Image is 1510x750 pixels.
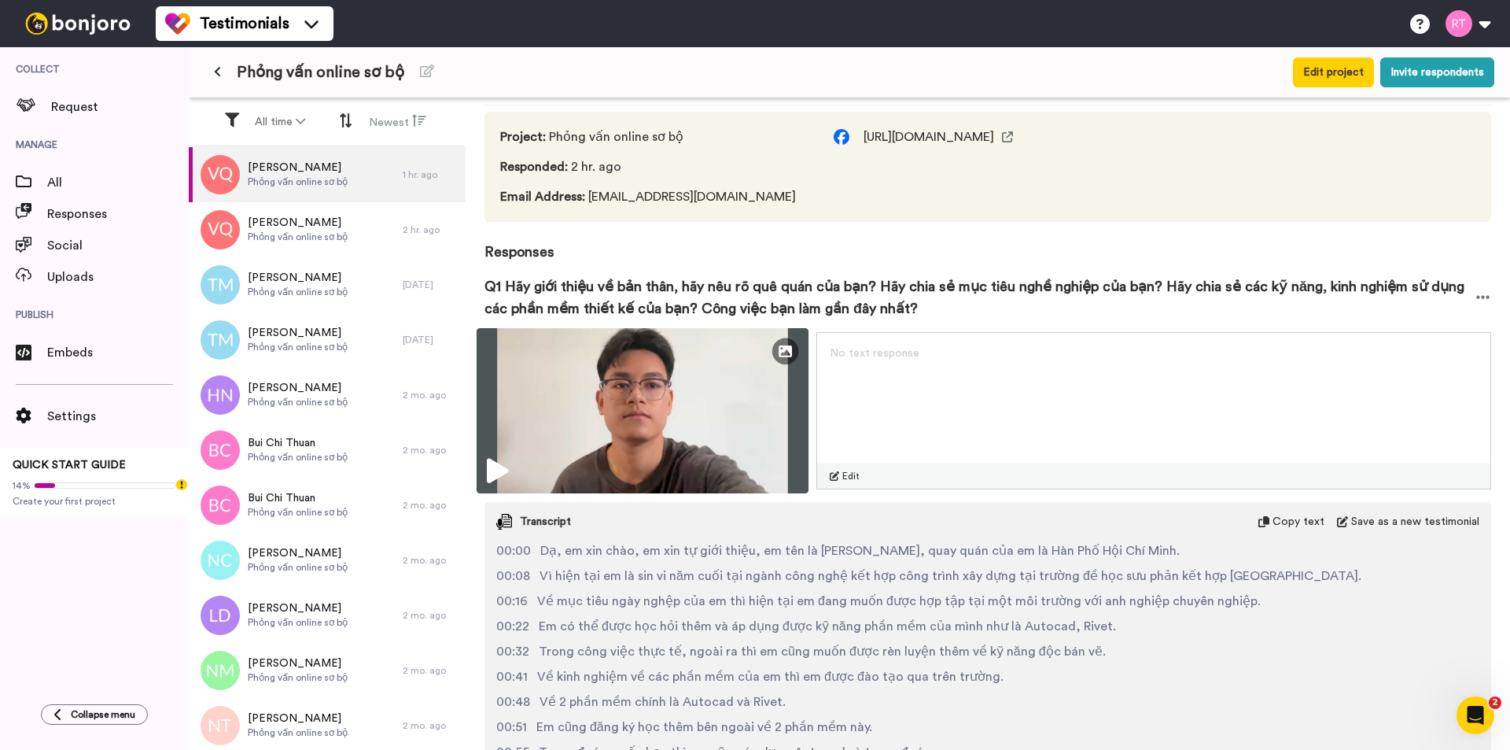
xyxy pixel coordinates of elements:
span: Transcript [520,514,571,530]
span: Settings [47,407,189,426]
img: 418b0464-896b-4e20-afcb-083ccc63b4f0-thumbnail_full-1758172458.jpg [477,328,808,493]
a: [PERSON_NAME]Phỏng vấn online sơ bộ2 hr. ago [189,202,466,257]
div: 2 mo. ago [403,389,458,401]
span: 00:32 [496,642,529,661]
span: Phỏng vấn online sơ bộ [248,561,348,574]
span: Em cũng đăng ký học thêm bên ngoài về 2 phần mềm này. [536,718,872,737]
span: Phỏng vấn online sơ bộ [500,127,802,146]
div: 2 mo. ago [403,554,458,567]
button: Edit project [1293,57,1374,87]
span: [PERSON_NAME] [248,545,348,561]
a: Bui Chi ThuanPhỏng vấn online sơ bộ2 mo. ago [189,423,466,478]
img: vq.png [201,155,240,194]
a: [PERSON_NAME]Phỏng vấn online sơ bộ2 mo. ago [189,588,466,643]
span: [PERSON_NAME] [248,711,348,726]
span: Về kinh nghiệm về các phần mềm của em thì em được đào tạo qua trên trường. [537,667,1004,686]
span: 00:08 [496,567,530,586]
span: Email Address : [500,190,585,203]
span: Phỏng vấn online sơ bộ [248,726,348,739]
img: tm.png [201,265,240,305]
span: Uploads [47,268,189,286]
div: [DATE] [403,334,458,346]
span: 00:00 [496,541,531,560]
a: [PERSON_NAME]Phỏng vấn online sơ bộ[DATE] [189,312,466,368]
span: Phỏng vấn online sơ bộ [248,616,348,629]
a: [PERSON_NAME]Phỏng vấn online sơ bộ2 mo. ago [189,533,466,588]
span: Về 2 phần mềm chính là Autocad và Rivet. [540,693,786,711]
span: Embeds [47,343,189,362]
button: Newest [359,107,436,137]
span: [PERSON_NAME] [248,656,348,671]
button: Collapse menu [41,704,148,725]
span: 00:22 [496,617,529,636]
span: 2 hr. ago [500,157,802,176]
span: 00:48 [496,693,530,711]
img: transcript.svg [496,514,512,530]
div: 2 mo. ago [403,664,458,677]
span: Về mục tiêu ngày nghệp của em thì hiện tại em đang muốn được hợp tập tại một môi trường với anh n... [537,592,1261,611]
span: Phỏng vấn online sơ bộ [248,451,348,464]
div: Tooltip anchor [175,478,189,492]
img: nm.png [201,651,240,690]
span: No text response [830,348,919,359]
span: 14% [13,479,31,492]
img: bj-logo-header-white.svg [19,13,137,35]
span: 00:41 [496,667,528,686]
span: [PERSON_NAME] [248,600,348,616]
span: [PERSON_NAME] [248,380,348,396]
div: 2 hr. ago [403,224,458,236]
span: Phỏng vấn online sơ bộ [248,506,348,519]
span: Request [51,98,189,116]
a: [PERSON_NAME]Phỏng vấn online sơ bộ1 hr. ago [189,147,466,202]
span: [PERSON_NAME] [248,160,348,175]
span: Trong công việc thực tế, ngoài ra thì em cũng muốn được rèn luyện thêm về kỹ năng độc bán vẽ. [539,642,1106,661]
span: Social [47,236,189,255]
span: Responses [484,222,1491,263]
a: [PERSON_NAME]Phỏng vấn online sơ bộ2 mo. ago [189,368,466,423]
span: Copy text [1272,514,1324,530]
a: [PERSON_NAME]Phỏng vấn online sơ bộ[DATE] [189,257,466,312]
button: Invite respondents [1380,57,1494,87]
span: Save as a new testimonial [1351,514,1479,530]
button: All time [245,108,315,136]
img: ld.png [201,596,240,635]
span: [EMAIL_ADDRESS][DOMAIN_NAME] [500,187,802,206]
span: Dạ, em xin chào, em xin tự giới thiệu, em tên là [PERSON_NAME], quay quán của em là Hàn Phố Hội C... [540,541,1180,560]
span: Phỏng vấn online sơ bộ [248,341,348,353]
span: [PERSON_NAME] [248,270,348,286]
img: vq.png [201,210,240,249]
span: 00:51 [496,718,527,737]
span: Bui Chi Thuan [248,490,348,506]
span: Create your first project [13,495,176,508]
span: 2 [1489,696,1501,709]
span: Phỏng vấn online sơ bộ [248,231,348,243]
span: Vì hiện tại em là sin vi năm cuối tại ngành công nghệ kết hợp công trình xây dựng tại trường đề h... [540,567,1361,586]
img: bc.png [201,430,240,470]
div: 2 mo. ago [403,444,458,456]
img: nt.png [201,706,240,745]
div: [DATE] [403,279,458,291]
span: Phỏng vấn online sơ bộ [248,671,348,684]
img: tm.png [201,320,240,360]
img: hn.png [201,375,240,415]
a: Bui Chi ThuanPhỏng vấn online sơ bộ2 mo. ago [189,478,466,533]
a: [PERSON_NAME]Phỏng vấn online sơ bộ2 mo. ago [189,643,466,698]
img: tm-color.svg [165,11,190,36]
span: Phỏng vấn online sơ bộ [248,175,348,188]
span: Responses [47,205,189,224]
div: 2 mo. ago [403,499,458,512]
span: Responded : [500,161,568,173]
span: Bui Chi Thuan [248,435,348,451]
span: [PERSON_NAME] [248,215,348,231]
span: Edit [842,470,860,482]
span: Em có thể được học hỏi thêm và áp dụng được kỹ năng phần mềm của mình như là Autocad, Rivet. [539,617,1116,636]
span: All [47,173,189,192]
iframe: Intercom live chat [1457,696,1494,734]
span: 00:16 [496,592,528,611]
span: Project : [500,131,546,143]
img: nc.png [201,541,240,580]
div: 1 hr. ago [403,168,458,181]
img: bc.png [201,486,240,525]
span: Phỏng vấn online sơ bộ [237,61,404,83]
